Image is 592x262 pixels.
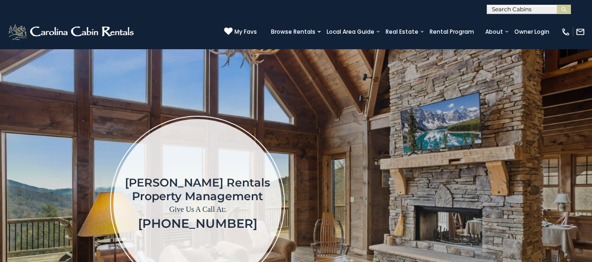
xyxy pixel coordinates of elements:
[125,203,270,216] p: Give Us A Call At:
[510,25,554,38] a: Owner Login
[7,22,137,41] img: White-1-2.png
[425,25,479,38] a: Rental Program
[234,28,257,36] span: My Favs
[561,27,570,37] img: phone-regular-white.png
[322,25,379,38] a: Local Area Guide
[266,25,320,38] a: Browse Rentals
[481,25,508,38] a: About
[125,176,270,203] h1: [PERSON_NAME] Rentals Property Management
[224,27,257,37] a: My Favs
[138,216,257,231] a: [PHONE_NUMBER]
[576,27,585,37] img: mail-regular-white.png
[381,25,423,38] a: Real Estate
